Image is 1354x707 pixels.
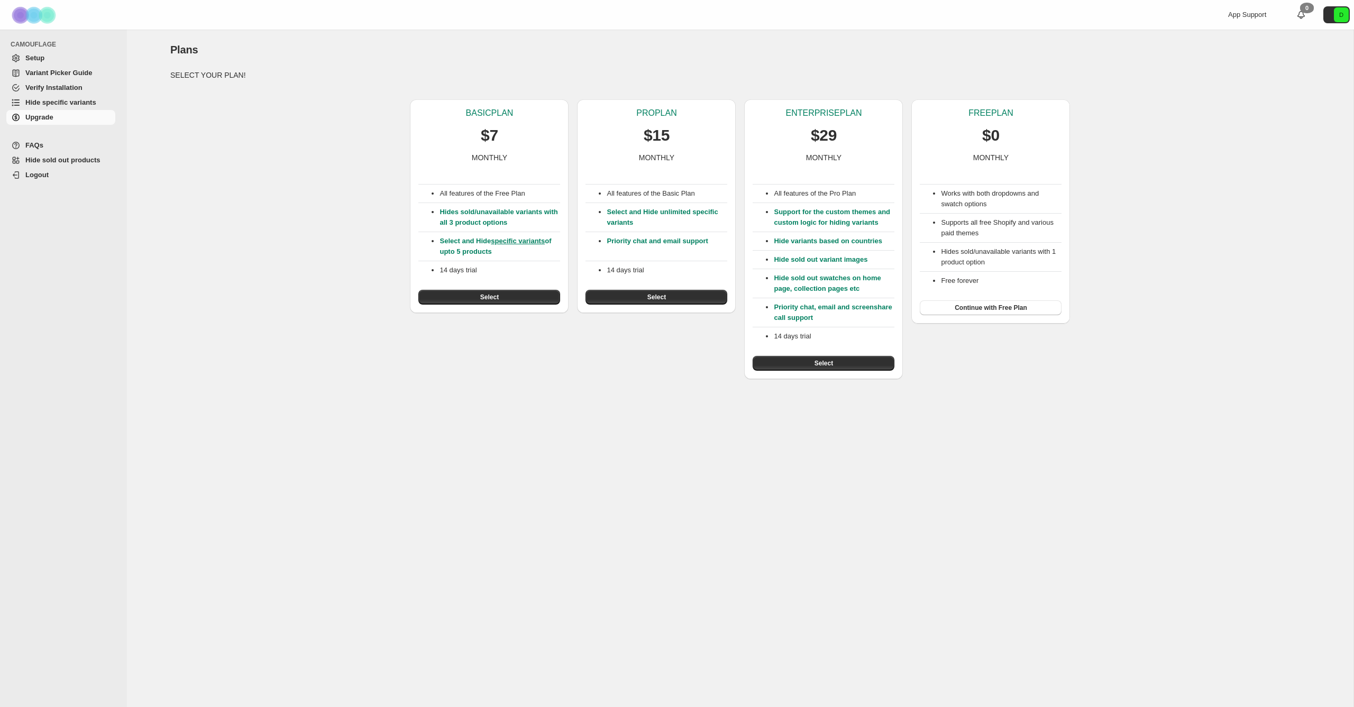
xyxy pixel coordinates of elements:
li: Supports all free Shopify and various paid themes [941,217,1062,238]
span: CAMOUFLAGE [11,40,120,49]
span: Select [480,293,499,301]
a: FAQs [6,138,115,153]
a: Hide sold out products [6,153,115,168]
text: D [1339,12,1343,18]
button: Select [585,290,727,305]
a: Variant Picker Guide [6,66,115,80]
p: Support for the custom themes and custom logic for hiding variants [774,207,894,228]
button: Select [753,356,894,371]
span: App Support [1228,11,1266,19]
p: $15 [644,125,670,146]
p: Hide sold out swatches on home page, collection pages etc [774,273,894,294]
p: FREE PLAN [968,108,1013,118]
p: 14 days trial [440,265,560,276]
span: Select [815,359,833,368]
li: Works with both dropdowns and swatch options [941,188,1062,209]
button: Select [418,290,560,305]
p: Select and Hide unlimited specific variants [607,207,727,228]
p: 14 days trial [774,331,894,342]
a: Upgrade [6,110,115,125]
p: All features of the Free Plan [440,188,560,199]
p: $7 [481,125,498,146]
span: Avatar with initials D [1334,7,1349,22]
p: $29 [811,125,837,146]
p: MONTHLY [806,152,841,163]
span: Select [647,293,666,301]
p: BASIC PLAN [466,108,514,118]
p: PRO PLAN [636,108,676,118]
p: Hide sold out variant images [774,254,894,265]
span: Variant Picker Guide [25,69,92,77]
span: Upgrade [25,113,53,121]
a: 0 [1296,10,1306,20]
span: Hide specific variants [25,98,96,106]
p: 14 days trial [607,265,727,276]
p: Priority chat and email support [607,236,727,257]
a: specific variants [491,237,545,245]
button: Avatar with initials D [1323,6,1350,23]
li: Hides sold/unavailable variants with 1 product option [941,246,1062,268]
p: All features of the Basic Plan [607,188,727,199]
a: Verify Installation [6,80,115,95]
span: Verify Installation [25,84,83,91]
p: ENTERPRISE PLAN [785,108,862,118]
p: SELECT YOUR PLAN! [170,70,1310,80]
span: FAQs [25,141,43,149]
a: Hide specific variants [6,95,115,110]
li: Free forever [941,276,1062,286]
p: MONTHLY [472,152,507,163]
span: Plans [170,44,198,56]
p: All features of the Pro Plan [774,188,894,199]
p: Hide variants based on countries [774,236,894,246]
button: Continue with Free Plan [920,300,1062,315]
p: Priority chat, email and screenshare call support [774,302,894,323]
p: MONTHLY [639,152,674,163]
span: Setup [25,54,44,62]
a: Logout [6,168,115,182]
a: Setup [6,51,115,66]
img: Camouflage [8,1,61,30]
div: 0 [1300,3,1314,13]
p: Hides sold/unavailable variants with all 3 product options [440,207,560,228]
p: $0 [982,125,1000,146]
span: Logout [25,171,49,179]
span: Continue with Free Plan [955,304,1027,312]
p: Select and Hide of upto 5 products [440,236,560,257]
span: Hide sold out products [25,156,100,164]
p: MONTHLY [973,152,1009,163]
